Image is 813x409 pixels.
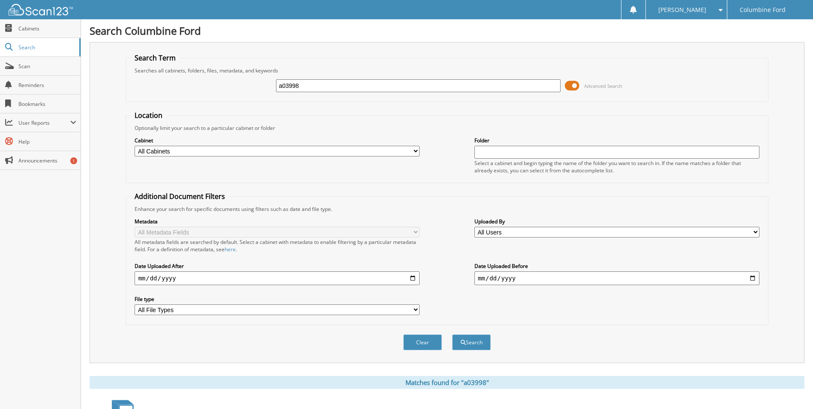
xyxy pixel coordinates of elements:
legend: Search Term [130,53,180,63]
span: Advanced Search [584,83,622,89]
div: Optionally limit your search to a particular cabinet or folder [130,124,763,132]
div: 1 [70,157,77,164]
label: Folder [474,137,759,144]
label: Date Uploaded Before [474,262,759,270]
label: Metadata [135,218,420,225]
span: User Reports [18,119,70,126]
span: Search [18,44,75,51]
span: Announcements [18,157,76,164]
div: Select a cabinet and begin typing the name of the folder you want to search in. If the name match... [474,159,759,174]
label: Cabinet [135,137,420,144]
span: Reminders [18,81,76,89]
button: Search [452,334,491,350]
button: Clear [403,334,442,350]
span: Columbine Ford [740,7,786,12]
div: Searches all cabinets, folders, files, metadata, and keywords [130,67,763,74]
span: Cabinets [18,25,76,32]
span: Help [18,138,76,145]
div: All metadata fields are searched by default. Select a cabinet with metadata to enable filtering b... [135,238,420,253]
input: end [474,271,759,285]
img: scan123-logo-white.svg [9,4,73,15]
span: Bookmarks [18,100,76,108]
input: start [135,271,420,285]
div: Enhance your search for specific documents using filters such as date and file type. [130,205,763,213]
span: Scan [18,63,76,70]
a: here [225,246,236,253]
div: Matches found for "a03998" [90,376,804,389]
label: File type [135,295,420,303]
label: Uploaded By [474,218,759,225]
legend: Additional Document Filters [130,192,229,201]
label: Date Uploaded After [135,262,420,270]
h1: Search Columbine Ford [90,24,804,38]
span: [PERSON_NAME] [658,7,706,12]
legend: Location [130,111,167,120]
